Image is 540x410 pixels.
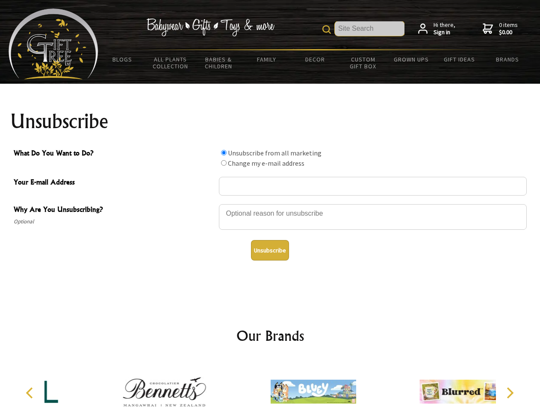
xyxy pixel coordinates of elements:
a: 0 items$0.00 [483,21,518,36]
a: Decor [291,50,339,68]
input: What Do You Want to Do? [221,150,227,155]
a: All Plants Collection [147,50,195,75]
h1: Unsubscribe [10,111,530,132]
a: Grown Ups [387,50,435,68]
a: Custom Gift Box [339,50,387,75]
a: Brands [484,50,532,68]
a: Gift Ideas [435,50,484,68]
button: Unsubscribe [251,240,289,261]
label: Unsubscribe from all marketing [228,149,322,157]
span: Your E-mail Address [14,177,215,189]
img: product search [322,25,331,34]
button: Previous [21,384,40,402]
span: Optional [14,217,215,227]
strong: Sign in [434,29,455,36]
textarea: Why Are You Unsubscribing? [219,204,527,230]
label: Change my e-mail address [228,159,304,167]
h2: Our Brands [17,325,523,346]
span: Hi there, [434,21,455,36]
a: Family [243,50,291,68]
img: Babywear - Gifts - Toys & more [146,18,274,36]
a: BLOGS [98,50,147,68]
a: Hi there,Sign in [418,21,455,36]
input: Your E-mail Address [219,177,527,196]
input: Site Search [335,21,404,36]
span: Why Are You Unsubscribing? [14,204,215,217]
span: 0 items [499,21,518,36]
span: What Do You Want to Do? [14,148,215,160]
button: Next [500,384,519,402]
img: Babyware - Gifts - Toys and more... [9,9,98,79]
input: What Do You Want to Do? [221,160,227,166]
strong: $0.00 [499,29,518,36]
a: Babies & Children [195,50,243,75]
